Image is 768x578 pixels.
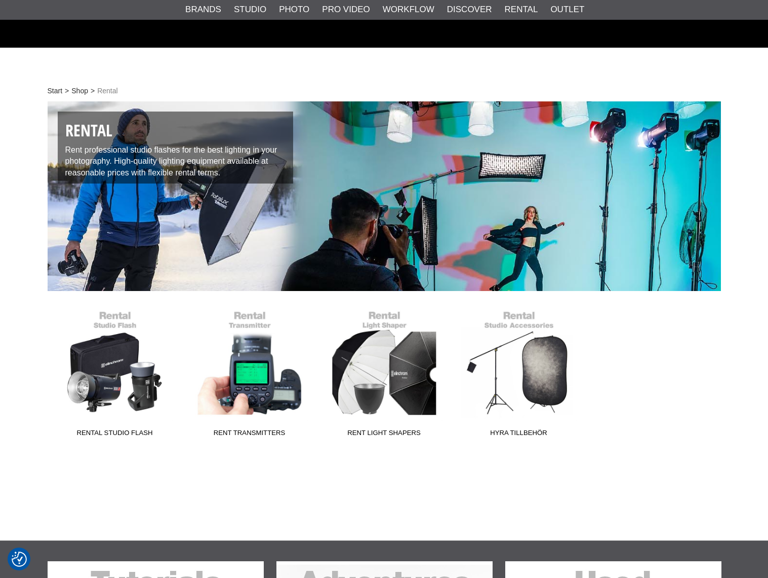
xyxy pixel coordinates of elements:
a: Rent Transmitters [182,305,317,442]
span: Rent Light Shapers [317,428,452,442]
img: Revisit consent button [12,552,27,567]
span: > [91,86,95,96]
span: Rental Studio Flash [48,428,182,442]
img: Rent studio flash [48,101,721,291]
a: Brands [185,3,221,16]
a: Rental [505,3,538,16]
a: Pro Video [322,3,370,16]
span: Rental [97,86,117,96]
a: Hyra Tillbehör [452,305,586,442]
a: Rent Light Shapers [317,305,452,442]
a: Start [48,86,63,96]
span: Hyra Tillbehör [452,428,586,442]
a: Studio [234,3,266,16]
a: Discover [447,3,492,16]
a: Workflow [383,3,434,16]
div: Rent professional studio flashes for the best lighting in your photography. High-quality lighting... [58,112,294,184]
span: > [65,86,69,96]
button: Consent Preferences [12,550,27,568]
span: Rent Transmitters [182,428,317,442]
a: Photo [279,3,309,16]
a: Shop [71,86,88,96]
h1: Rental [65,119,286,142]
a: Rental Studio Flash [48,305,182,442]
a: Outlet [550,3,584,16]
